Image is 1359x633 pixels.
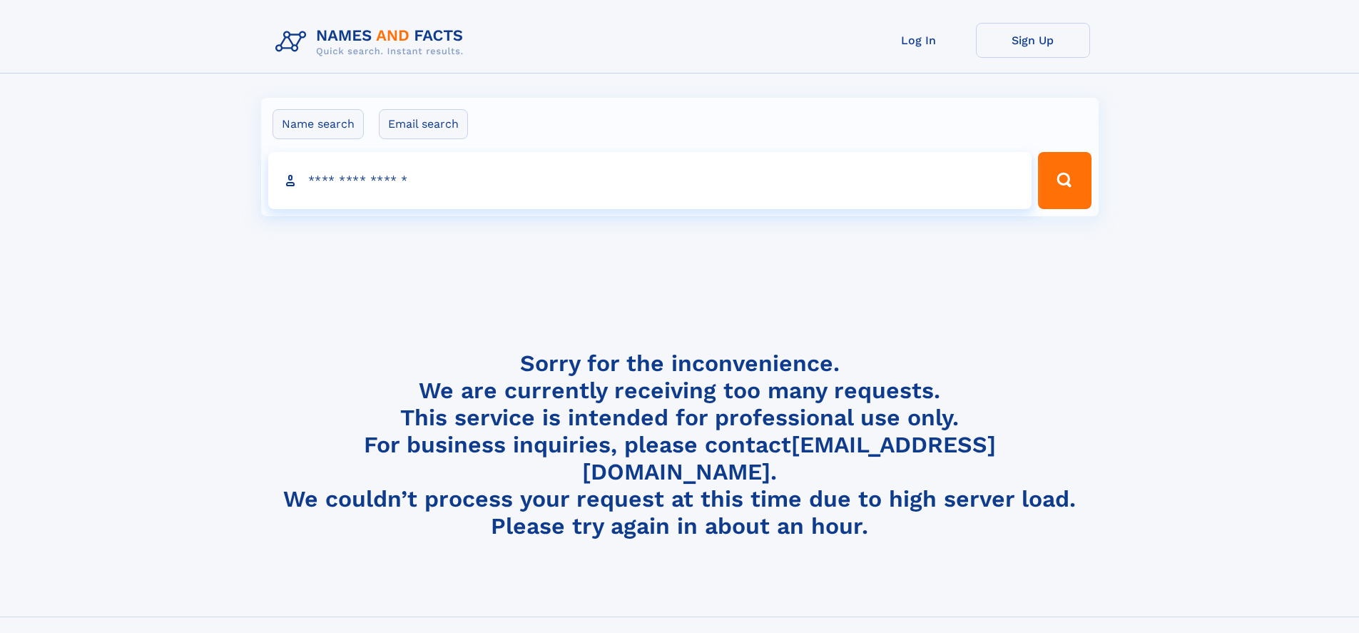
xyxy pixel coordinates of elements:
[270,23,475,61] img: Logo Names and Facts
[1038,152,1091,209] button: Search Button
[270,350,1090,540] h4: Sorry for the inconvenience. We are currently receiving too many requests. This service is intend...
[268,152,1032,209] input: search input
[582,431,996,485] a: [EMAIL_ADDRESS][DOMAIN_NAME]
[273,109,364,139] label: Name search
[976,23,1090,58] a: Sign Up
[862,23,976,58] a: Log In
[379,109,468,139] label: Email search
